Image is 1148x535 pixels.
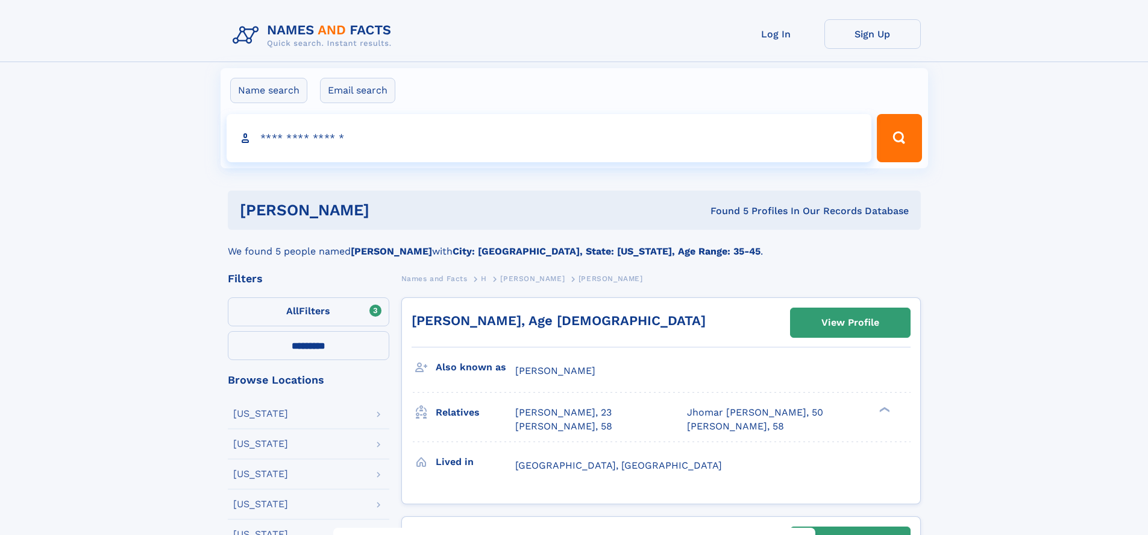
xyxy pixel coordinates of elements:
a: View Profile [791,308,910,337]
a: [PERSON_NAME], 23 [515,406,612,419]
span: H [481,274,487,283]
label: Email search [320,78,395,103]
button: Search Button [877,114,921,162]
div: Filters [228,273,389,284]
h3: Lived in [436,452,515,472]
a: [PERSON_NAME], 58 [687,420,784,433]
div: Browse Locations [228,375,389,385]
span: [PERSON_NAME] [500,274,565,283]
div: [US_STATE] [233,469,288,479]
span: [PERSON_NAME] [579,274,643,283]
a: Jhomar [PERSON_NAME], 50 [687,406,823,419]
span: [PERSON_NAME] [515,365,595,376]
a: H [481,271,487,286]
a: Log In [728,19,824,49]
div: [US_STATE] [233,499,288,509]
div: We found 5 people named with . [228,230,921,259]
div: ❯ [876,406,891,414]
a: [PERSON_NAME], Age [DEMOGRAPHIC_DATA] [412,313,706,328]
a: [PERSON_NAME] [500,271,565,286]
label: Filters [228,297,389,326]
a: [PERSON_NAME], 58 [515,420,612,433]
b: City: [GEOGRAPHIC_DATA], State: [US_STATE], Age Range: 35-45 [453,245,761,257]
h3: Relatives [436,402,515,423]
span: [GEOGRAPHIC_DATA], [GEOGRAPHIC_DATA] [515,460,722,471]
div: Found 5 Profiles In Our Records Database [540,204,909,218]
h1: [PERSON_NAME] [240,203,540,218]
img: Logo Names and Facts [228,19,401,52]
div: View Profile [821,309,879,337]
label: Name search [230,78,307,103]
h3: Also known as [436,357,515,378]
span: All [286,305,299,317]
a: Sign Up [824,19,921,49]
b: [PERSON_NAME] [351,245,432,257]
a: Names and Facts [401,271,468,286]
div: [US_STATE] [233,439,288,449]
input: search input [227,114,872,162]
div: [US_STATE] [233,409,288,419]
